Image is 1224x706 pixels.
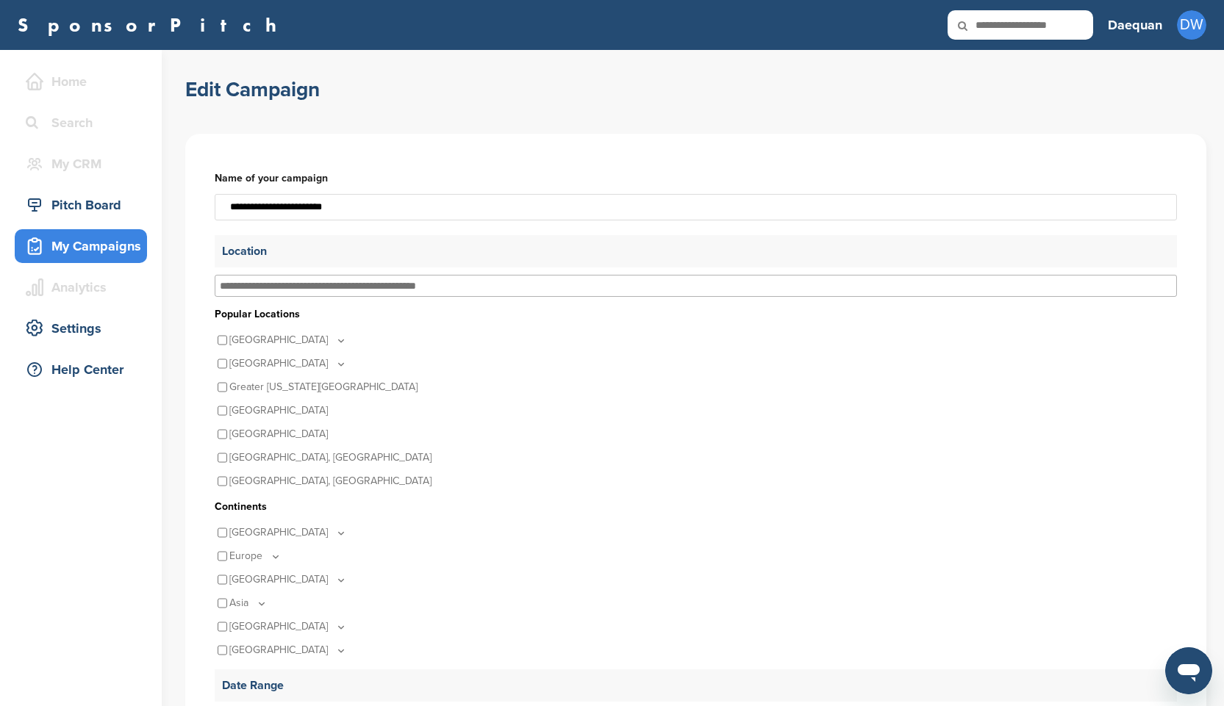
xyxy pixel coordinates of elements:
[22,233,147,259] div: My Campaigns
[18,15,286,35] a: SponsorPitch
[1165,647,1212,694] iframe: Button to launch messaging window
[229,446,432,469] p: [GEOGRAPHIC_DATA], [GEOGRAPHIC_DATA]
[22,192,147,218] div: Pitch Board
[22,109,147,136] div: Search
[15,229,147,263] a: My Campaigns
[229,375,418,399] p: Greater [US_STATE][GEOGRAPHIC_DATA]
[22,68,147,95] div: Home
[15,311,147,345] a: Settings
[215,170,1177,187] label: Name of your campaign
[229,328,347,352] p: [GEOGRAPHIC_DATA]
[1108,9,1162,41] a: Daequan
[15,65,147,98] a: Home
[229,568,347,591] p: [GEOGRAPHIC_DATA]
[229,521,347,544] p: [GEOGRAPHIC_DATA]
[229,591,268,615] p: Asia
[215,235,1177,267] p: Location
[22,274,147,300] div: Analytics
[229,544,282,568] p: Europe
[15,106,147,140] a: Search
[229,399,328,422] p: [GEOGRAPHIC_DATA]
[229,615,347,638] p: [GEOGRAPHIC_DATA]
[229,638,347,662] p: [GEOGRAPHIC_DATA]
[215,669,1177,702] p: Date Range
[229,352,347,375] p: [GEOGRAPHIC_DATA]
[215,499,1177,515] h3: Continents
[22,315,147,342] div: Settings
[15,270,147,304] a: Analytics
[185,76,320,103] h1: Edit Campaign
[22,356,147,383] div: Help Center
[229,422,328,446] p: [GEOGRAPHIC_DATA]
[1177,10,1206,40] span: DW
[15,188,147,222] a: Pitch Board
[15,353,147,386] a: Help Center
[1108,15,1162,35] h3: Daequan
[229,469,432,493] p: [GEOGRAPHIC_DATA], [GEOGRAPHIC_DATA]
[22,151,147,177] div: My CRM
[15,147,147,181] a: My CRM
[215,306,1177,323] h3: Popular Locations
